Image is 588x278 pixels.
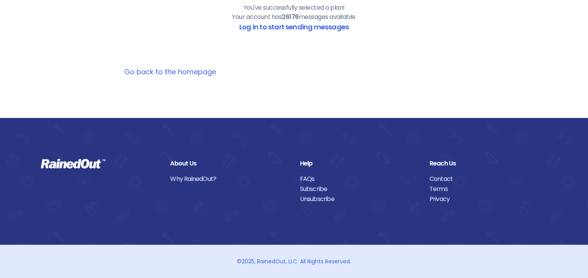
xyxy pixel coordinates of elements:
div: Reach Us [429,159,547,169]
a: Unsubscribe [300,194,418,204]
a: Why RainedOut? [170,174,288,184]
a: Go back to the homepage [124,67,216,77]
a: FAQs [300,174,418,184]
a: Contact [429,174,547,184]
p: You've successfully selected a plan! [244,3,345,12]
div: About Us [170,159,288,169]
a: Log in to start sending messages [239,22,349,32]
div: Help [300,159,418,169]
a: Terms [429,184,547,194]
p: Your account has messages available. [232,12,356,22]
b: 26176 [282,12,299,21]
a: Subscribe [300,184,418,194]
a: Privacy [429,194,547,204]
